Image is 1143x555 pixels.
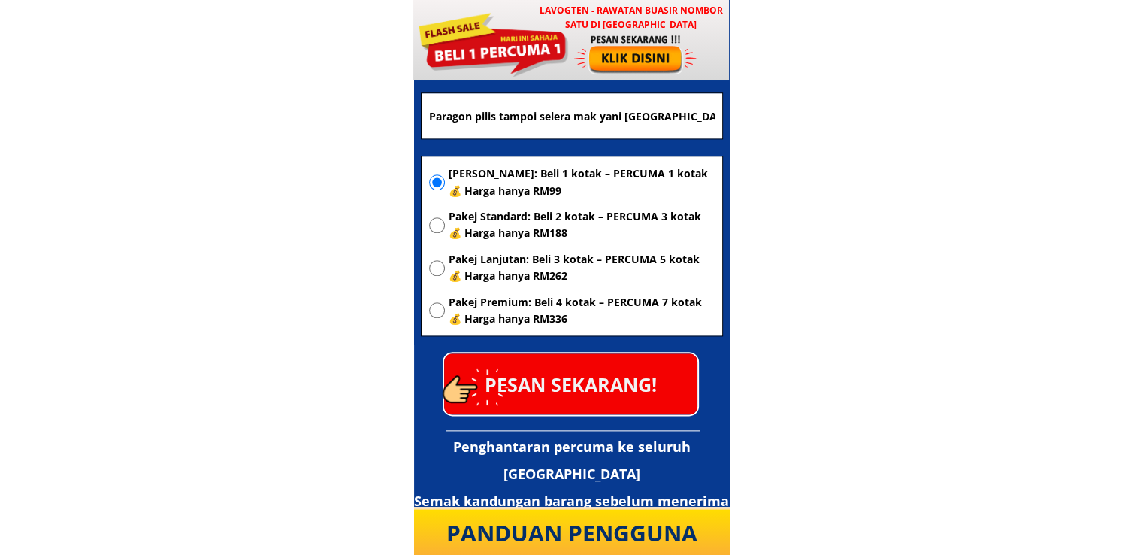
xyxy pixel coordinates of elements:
h3: LAVOGTEN - Rawatan Buasir Nombor Satu di [GEOGRAPHIC_DATA] [532,3,730,32]
input: Alamat [425,93,718,138]
span: Pakej Standard: Beli 2 kotak – PERCUMA 3 kotak 💰 Harga hanya RM188 [449,208,715,242]
span: Pakej Lanjutan: Beli 3 kotak – PERCUMA 5 kotak 💰 Harga hanya RM262 [449,251,715,285]
div: PANDUAN PENGGUNA [426,515,718,551]
span: Pakej Premium: Beli 4 kotak – PERCUMA 7 kotak 💰 Harga hanya RM336 [449,294,715,328]
h3: Penghantaran percuma ke seluruh [GEOGRAPHIC_DATA] Semak kandungan barang sebelum menerima [414,433,730,514]
p: PESAN SEKARANG! [444,353,697,414]
span: [PERSON_NAME]: Beli 1 kotak – PERCUMA 1 kotak 💰 Harga hanya RM99 [449,165,715,199]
